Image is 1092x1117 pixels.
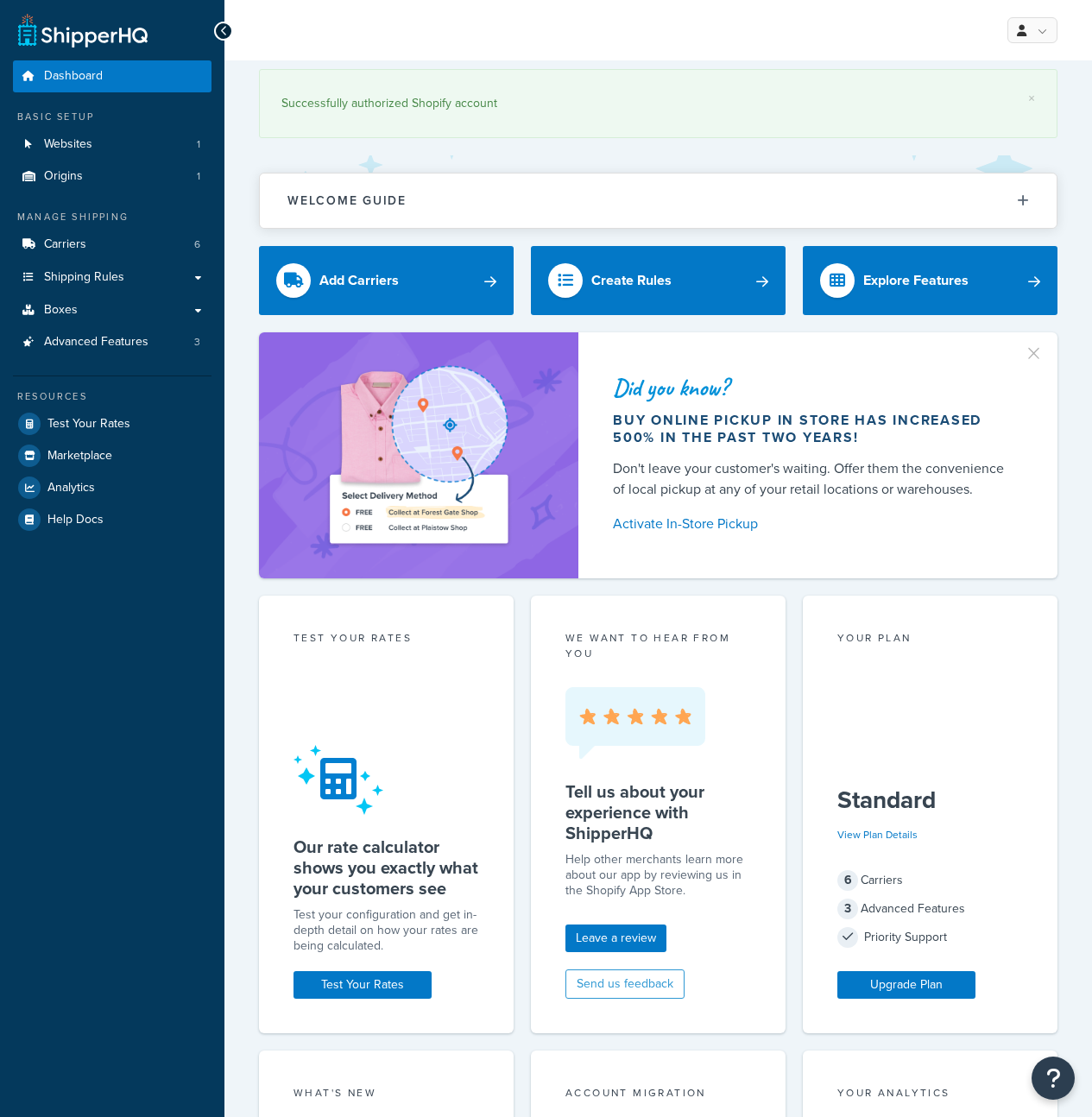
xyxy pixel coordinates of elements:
span: Analytics [47,481,95,495]
a: × [1028,92,1035,105]
div: What's New [294,1085,479,1105]
li: Carriers [13,229,211,261]
span: Test Your Rates [47,417,130,432]
span: 6 [194,237,200,252]
span: Origins [44,169,83,184]
p: we want to hear from you [565,630,751,661]
button: Welcome Guide [260,174,1057,228]
a: Marketplace [13,440,211,471]
span: Advanced Features [44,335,148,350]
span: Websites [44,137,92,152]
span: 3 [837,899,858,919]
a: Test Your Rates [13,408,211,439]
a: Leave a review [565,925,666,952]
a: Websites1 [13,129,211,161]
a: Add Carriers [259,246,514,315]
div: Explore Features [863,268,969,293]
li: Websites [13,129,211,161]
span: 1 [197,169,200,184]
h2: Welcome Guide [287,194,407,207]
div: Manage Shipping [13,210,211,224]
span: Help Docs [47,513,104,527]
span: Carriers [44,237,86,252]
a: View Plan Details [837,827,918,842]
div: Basic Setup [13,110,211,124]
a: Dashboard [13,60,211,92]
img: ad-shirt-map-b0359fc47e01cab431d101c4b569394f6a03f54285957d908178d52f29eb9668.png [289,358,548,552]
span: 1 [197,137,200,152]
h5: Tell us about your experience with ShipperHQ [565,781,751,843]
a: Test Your Rates [294,971,432,999]
a: Advanced Features3 [13,326,211,358]
span: 6 [837,870,858,891]
span: Shipping Rules [44,270,124,285]
div: Don't leave your customer's waiting. Offer them the convenience of local pickup at any of your re... [613,458,1016,500]
div: Priority Support [837,925,1023,950]
button: Open Resource Center [1032,1057,1075,1100]
div: Did you know? [613,375,1016,400]
a: Boxes [13,294,211,326]
li: Origins [13,161,211,192]
h5: Our rate calculator shows you exactly what your customers see [294,836,479,899]
div: Your Plan [837,630,1023,650]
div: Advanced Features [837,897,1023,921]
a: Create Rules [531,246,786,315]
h5: Standard [837,786,1023,814]
a: Carriers6 [13,229,211,261]
div: Carriers [837,868,1023,893]
a: Explore Features [803,246,1057,315]
li: Advanced Features [13,326,211,358]
div: Test your configuration and get in-depth detail on how your rates are being calculated. [294,907,479,954]
a: Activate In-Store Pickup [613,512,1016,536]
button: Send us feedback [565,969,685,999]
div: Your Analytics [837,1085,1023,1105]
div: Resources [13,389,211,404]
div: Test your rates [294,630,479,650]
div: Buy online pickup in store has increased 500% in the past two years! [613,412,1016,446]
span: Dashboard [44,69,103,84]
div: Add Carriers [319,268,399,293]
a: Shipping Rules [13,262,211,293]
a: Origins1 [13,161,211,192]
a: Help Docs [13,504,211,535]
a: Analytics [13,472,211,503]
span: Marketplace [47,449,112,464]
span: Boxes [44,303,78,318]
span: 3 [194,335,200,350]
div: Account Migration [565,1085,751,1105]
div: Create Rules [591,268,672,293]
div: Successfully authorized Shopify account [281,92,1035,116]
p: Help other merchants learn more about our app by reviewing us in the Shopify App Store. [565,852,751,899]
a: Upgrade Plan [837,971,975,999]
